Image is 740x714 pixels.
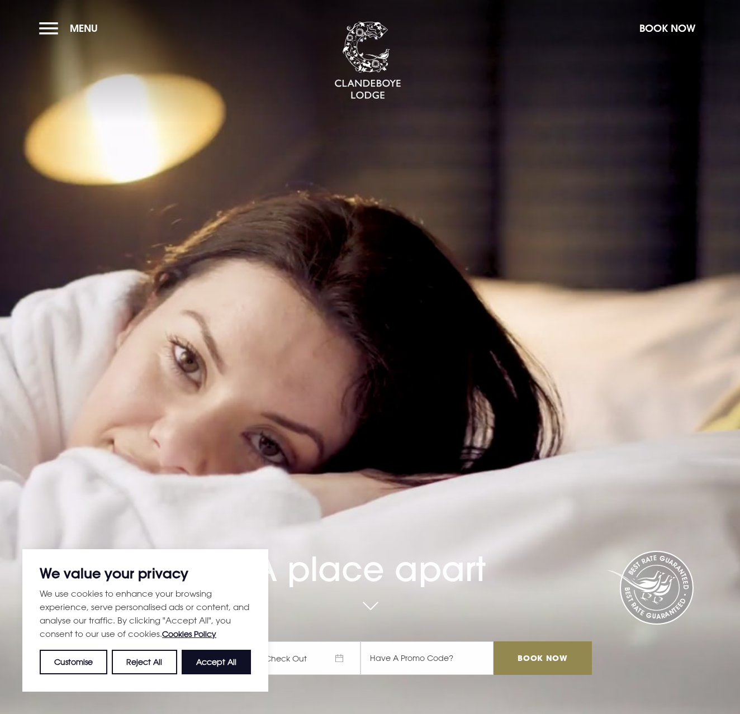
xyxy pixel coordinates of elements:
div: We value your privacy [22,549,268,692]
button: Accept All [182,650,251,674]
p: We use cookies to enhance your browsing experience, serve personalised ads or content, and analys... [40,587,251,641]
button: Book Now [634,16,701,40]
img: Clandeboye Lodge [334,22,401,100]
input: Have A Promo Code? [360,641,494,675]
span: Check Out [254,641,360,675]
button: Reject All [112,650,177,674]
h1: A place apart [148,506,592,589]
button: Customise [40,650,107,674]
span: Menu [70,22,98,35]
p: We value your privacy [40,567,251,580]
button: Menu [39,16,103,40]
input: Book Now [494,641,592,675]
a: Cookies Policy [162,629,216,639]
